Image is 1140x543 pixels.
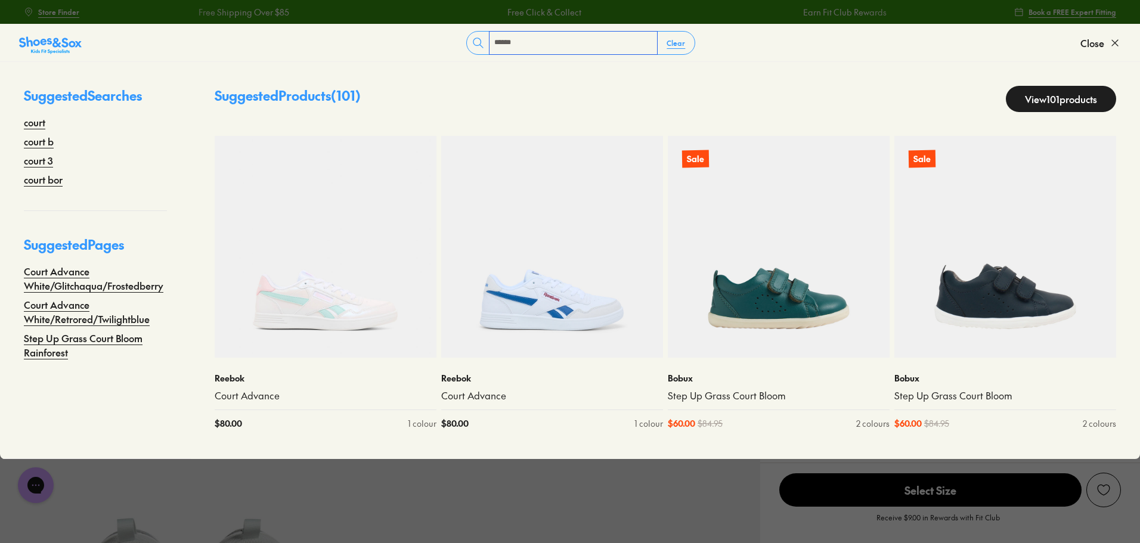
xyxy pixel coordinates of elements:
[1083,417,1116,430] div: 2 colours
[24,297,167,326] a: Court Advance White/Retrored/Twilightblue
[698,417,723,430] span: $ 84.95
[24,86,167,115] p: Suggested Searches
[634,417,663,430] div: 1 colour
[194,6,285,18] a: Free Shipping Over $85
[894,417,922,430] span: $ 60.00
[24,235,167,264] p: Suggested Pages
[441,372,663,384] p: Reebok
[215,86,361,112] p: Suggested Products
[12,463,60,507] iframe: Gorgias live chat messenger
[24,134,54,148] a: court b
[215,417,242,430] span: $ 80.00
[909,150,935,168] p: Sale
[657,32,695,54] button: Clear
[1086,473,1121,507] button: Add to Wishlist
[1029,7,1116,17] span: Book a FREE Expert Fitting
[894,136,1116,358] a: Sale
[924,417,949,430] span: $ 84.95
[215,372,436,384] p: Reebok
[24,264,167,293] a: Court Advance White/Glitchaqua/Frostedberry
[799,6,882,18] a: Earn Fit Club Rewards
[668,417,695,430] span: $ 60.00
[19,36,82,55] img: SNS_Logo_Responsive.svg
[779,460,1121,472] div: Unsure on sizing? We have a range of resources to help
[441,389,663,402] a: Court Advance
[894,372,1116,384] p: Bobux
[503,6,577,18] a: Free Click & Collect
[1080,30,1121,56] button: Close
[779,473,1082,507] span: Select Size
[24,153,53,167] a: court 3
[779,473,1082,507] button: Select Size
[668,372,890,384] p: Bobux
[441,417,469,430] span: $ 80.00
[668,389,890,402] a: Step Up Grass Court Bloom
[894,389,1116,402] a: Step Up Grass Court Bloom
[1014,1,1116,23] a: Book a FREE Expert Fitting
[1006,86,1116,112] a: View101products
[24,172,63,187] a: court bor
[876,512,1000,533] p: Receive $9.00 in Rewards with Fit Club
[38,7,79,17] span: Store Finder
[24,331,167,359] a: Step Up Grass Court Bloom Rainforest
[856,417,890,430] div: 2 colours
[682,150,709,168] p: Sale
[408,417,436,430] div: 1 colour
[215,389,436,402] a: Court Advance
[1080,36,1104,50] span: Close
[331,86,361,104] span: ( 101 )
[668,136,890,358] a: Sale
[19,33,82,52] a: Shoes &amp; Sox
[24,115,45,129] a: court
[24,1,79,23] a: Store Finder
